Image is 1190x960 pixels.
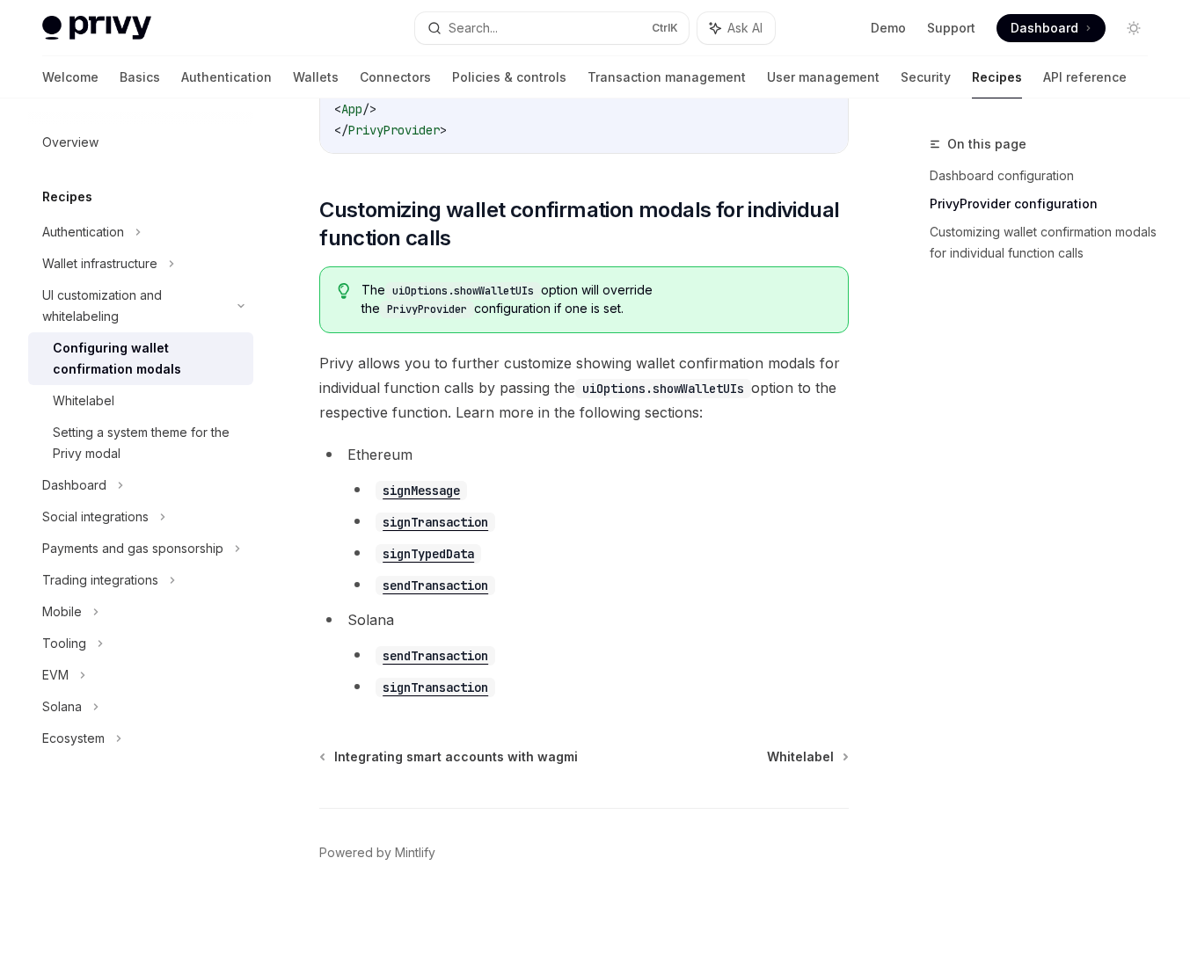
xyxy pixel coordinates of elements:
span: /> [362,101,376,117]
span: Customizing wallet confirmation modals for individual function calls [319,196,849,252]
a: signTransaction [376,513,495,530]
div: Tooling [42,633,86,654]
a: Policies & controls [452,56,566,98]
div: Solana [42,696,82,717]
code: sendTransaction [376,646,495,665]
code: signTransaction [376,513,495,532]
div: Trading integrations [42,570,158,591]
code: sendTransaction [376,576,495,595]
div: Dashboard [42,475,106,496]
li: Solana [319,607,849,699]
span: Dashboard [1011,19,1078,37]
a: Welcome [42,56,99,98]
div: Search... [449,18,498,39]
a: Support [927,19,975,37]
a: API reference [1043,56,1127,98]
a: Integrating smart accounts with wagmi [321,748,578,766]
a: Overview [28,127,253,158]
a: Basics [120,56,160,98]
a: Dashboard configuration [930,162,1162,190]
a: Whitelabel [28,385,253,417]
code: uiOptions.showWalletUIs [575,379,751,398]
a: Configuring wallet confirmation modals [28,332,253,385]
div: Setting a system theme for the Privy modal [53,422,243,464]
code: PrivyProvider [380,301,474,318]
a: signTypedData [376,544,481,562]
span: The option will override the configuration if one is set. [361,281,830,318]
li: Ethereum [319,442,849,597]
div: Ecosystem [42,728,105,749]
div: Payments and gas sponsorship [42,538,223,559]
span: > [440,122,447,138]
a: Wallets [293,56,339,98]
div: Mobile [42,601,82,622]
button: Ask AI [697,12,775,44]
div: UI customization and whitelabeling [42,285,227,327]
div: Wallet infrastructure [42,253,157,274]
h5: Recipes [42,186,92,207]
span: < [334,101,341,117]
a: User management [767,56,880,98]
span: PrivyProvider [348,122,440,138]
span: On this page [947,134,1026,155]
div: Overview [42,132,99,153]
span: Integrating smart accounts with wagmi [334,748,578,766]
a: Whitelabel [767,748,847,766]
a: signTransaction [376,678,495,695]
span: Whitelabel [767,748,834,766]
span: Ctrl K [652,21,678,35]
div: Whitelabel [53,390,114,411]
img: light logo [42,16,151,40]
button: Search...CtrlK [415,12,688,44]
div: Configuring wallet confirmation modals [53,338,243,380]
span: Privy allows you to further customize showing wallet confirmation modals for individual function ... [319,351,849,425]
a: PrivyProvider configuration [930,190,1162,218]
a: Customizing wallet confirmation modals for individual function calls [930,218,1162,267]
code: signTypedData [376,544,481,564]
div: EVM [42,665,69,686]
button: Toggle dark mode [1120,14,1148,42]
code: signTransaction [376,678,495,697]
a: sendTransaction [376,646,495,664]
svg: Tip [338,283,350,299]
div: Authentication [42,222,124,243]
a: Security [901,56,951,98]
div: Social integrations [42,506,149,527]
a: Transaction management [588,56,746,98]
span: App [341,101,362,117]
a: Connectors [360,56,431,98]
a: Powered by Mintlify [319,844,435,862]
a: sendTransaction [376,576,495,593]
code: uiOptions.showWalletUIs [385,282,541,300]
a: Dashboard [997,14,1106,42]
code: signMessage [376,481,467,500]
span: </ [334,122,348,138]
span: Ask AI [727,19,763,37]
a: Demo [871,19,906,37]
a: Authentication [181,56,272,98]
a: Recipes [972,56,1022,98]
a: signMessage [376,481,467,498]
a: Setting a system theme for the Privy modal [28,417,253,469]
